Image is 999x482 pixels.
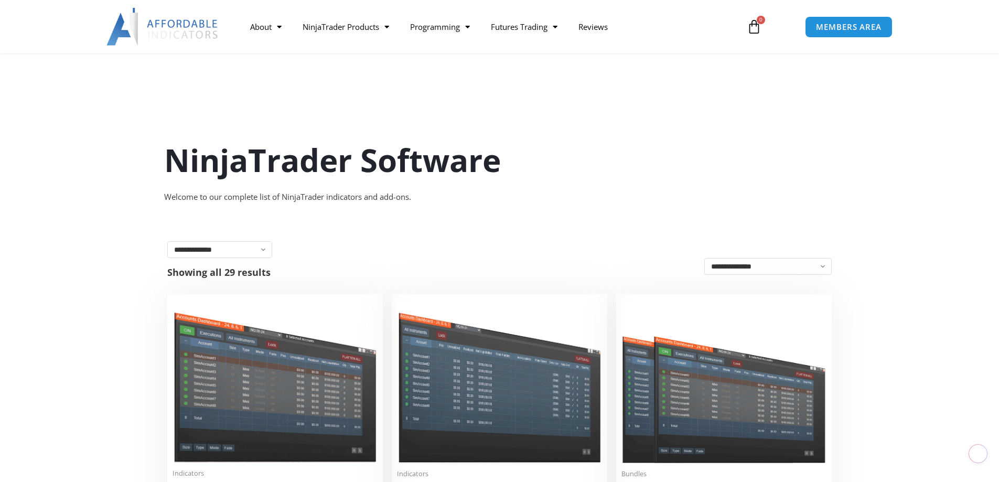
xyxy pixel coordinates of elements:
[397,299,602,463] img: Account Risk Manager
[167,267,271,277] p: Showing all 29 results
[400,15,480,39] a: Programming
[164,190,835,205] div: Welcome to our complete list of NinjaTrader indicators and add-ons.
[164,138,835,182] h1: NinjaTrader Software
[173,299,378,463] img: Duplicate Account Actions
[805,16,893,38] a: MEMBERS AREA
[292,15,400,39] a: NinjaTrader Products
[240,15,292,39] a: About
[757,16,765,24] span: 0
[816,23,882,31] span: MEMBERS AREA
[621,469,826,478] span: Bundles
[704,258,832,275] select: Shop order
[240,15,735,39] nav: Menu
[106,8,219,46] img: LogoAI | Affordable Indicators – NinjaTrader
[397,469,602,478] span: Indicators
[731,12,777,42] a: 0
[568,15,618,39] a: Reviews
[621,299,826,463] img: Accounts Dashboard Suite
[480,15,568,39] a: Futures Trading
[173,469,378,478] span: Indicators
